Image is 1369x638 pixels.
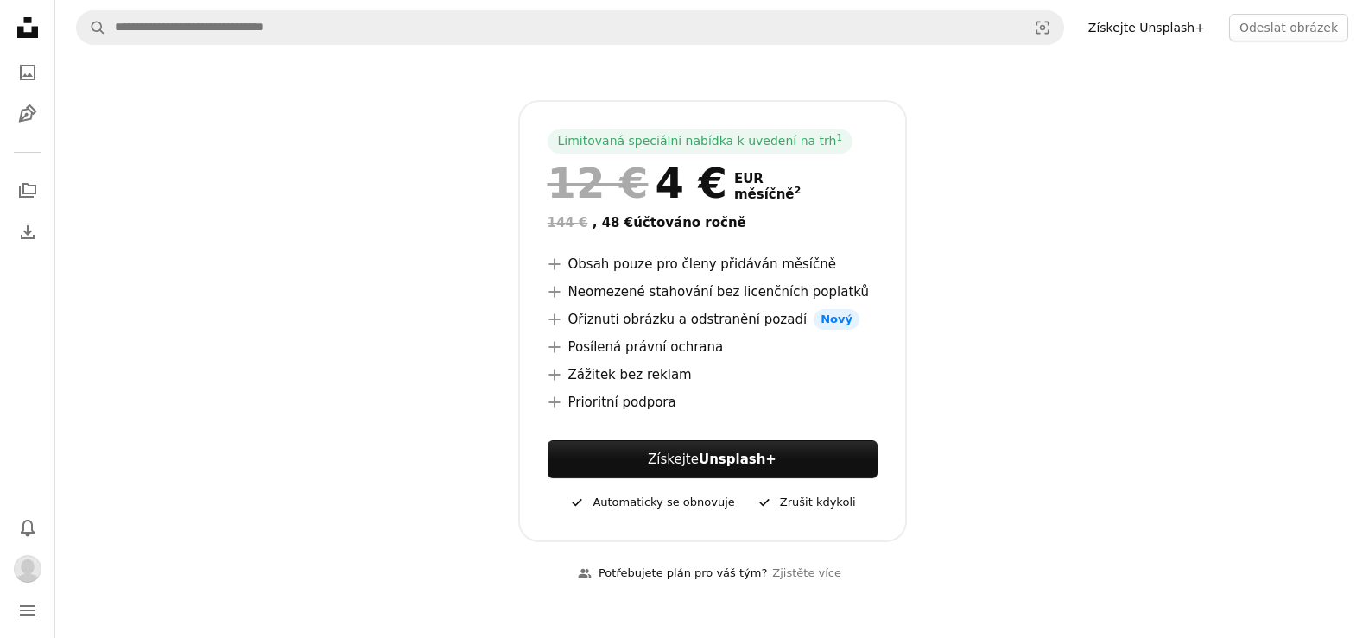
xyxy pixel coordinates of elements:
[833,133,846,150] a: 1
[821,313,852,325] font: Nový
[599,566,767,579] font: Potřebujete plán pro váš tým?
[77,11,106,44] button: Hledat na Unsplash
[791,186,805,202] a: 2
[593,215,633,231] font: , 48 €
[767,559,846,588] a: Zjistěte více
[10,55,45,90] a: Fotografie
[633,215,746,231] font: účtováno ročně
[836,132,842,142] font: 1
[772,566,841,579] font: Zjistěte více
[593,496,734,509] font: Automaticky se obnovuje
[568,395,676,410] font: Prioritní podpora
[10,552,45,586] button: Profil
[10,97,45,131] a: Ilustrace
[568,284,870,300] font: Neomezené stahování bez licenčních poplatků
[734,186,795,202] font: měsíčně
[1088,21,1205,35] font: Získejte Unsplash+
[10,174,45,208] a: Kolekce
[548,215,588,231] font: 144 €
[548,440,878,478] a: ZískejteUnsplash+
[655,159,727,207] font: 4 €
[568,367,692,382] font: Zážitek bez reklam
[648,452,699,467] font: Získejte
[14,555,41,583] img: Avatar uživatele Jitka Grafová
[568,312,808,327] font: Oříznutí obrázku a odstranění pozadí
[1239,21,1338,35] font: Odeslat obrázek
[10,10,45,48] a: Domů — Unsplash
[568,256,837,272] font: Obsah pouze pro členy přidáván měsíčně
[10,593,45,628] button: Menu
[558,134,837,148] font: Limitovaná speciální nabídka k uvedení na trh
[1078,14,1215,41] a: Získejte Unsplash+
[699,452,776,467] font: Unsplash+
[10,215,45,250] a: Historie stahování
[1022,11,1063,44] button: Visual search
[568,339,724,355] font: Posílená právní ochrana
[795,185,802,196] font: 2
[1229,14,1348,41] button: Odeslat obrázek
[734,171,764,186] font: EUR
[10,510,45,545] button: Oznámení
[548,159,649,207] font: 12 €
[76,10,1064,45] form: Najít vizuální prvky na celém webu
[780,496,856,509] font: Zrušit kdykoli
